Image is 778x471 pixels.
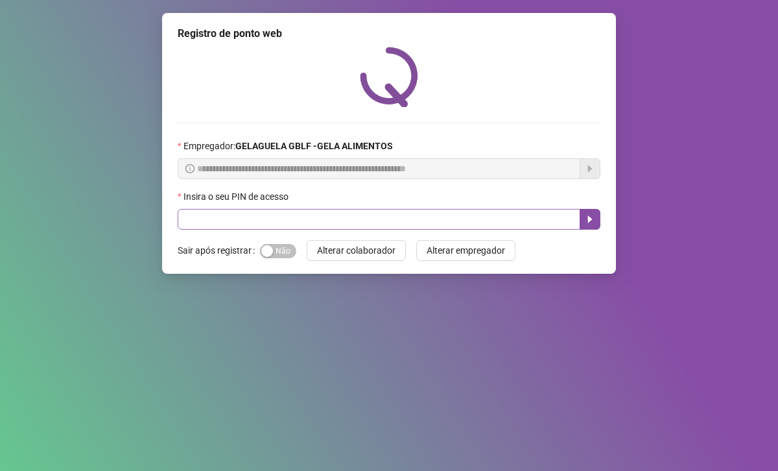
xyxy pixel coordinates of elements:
span: caret-right [585,214,595,224]
strong: GELAGUELA GBLF -GELA ALIMENTOS [235,141,393,151]
label: Sair após registrar [178,240,260,261]
span: Alterar empregador [427,243,505,258]
label: Insira o seu PIN de acesso [178,189,297,204]
img: QRPoint [360,47,418,107]
span: Empregador : [183,139,393,153]
div: Registro de ponto web [178,26,600,42]
span: Alterar colaborador [317,243,395,258]
button: Alterar empregador [416,240,515,261]
button: Alterar colaborador [307,240,406,261]
span: info-circle [185,164,194,173]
